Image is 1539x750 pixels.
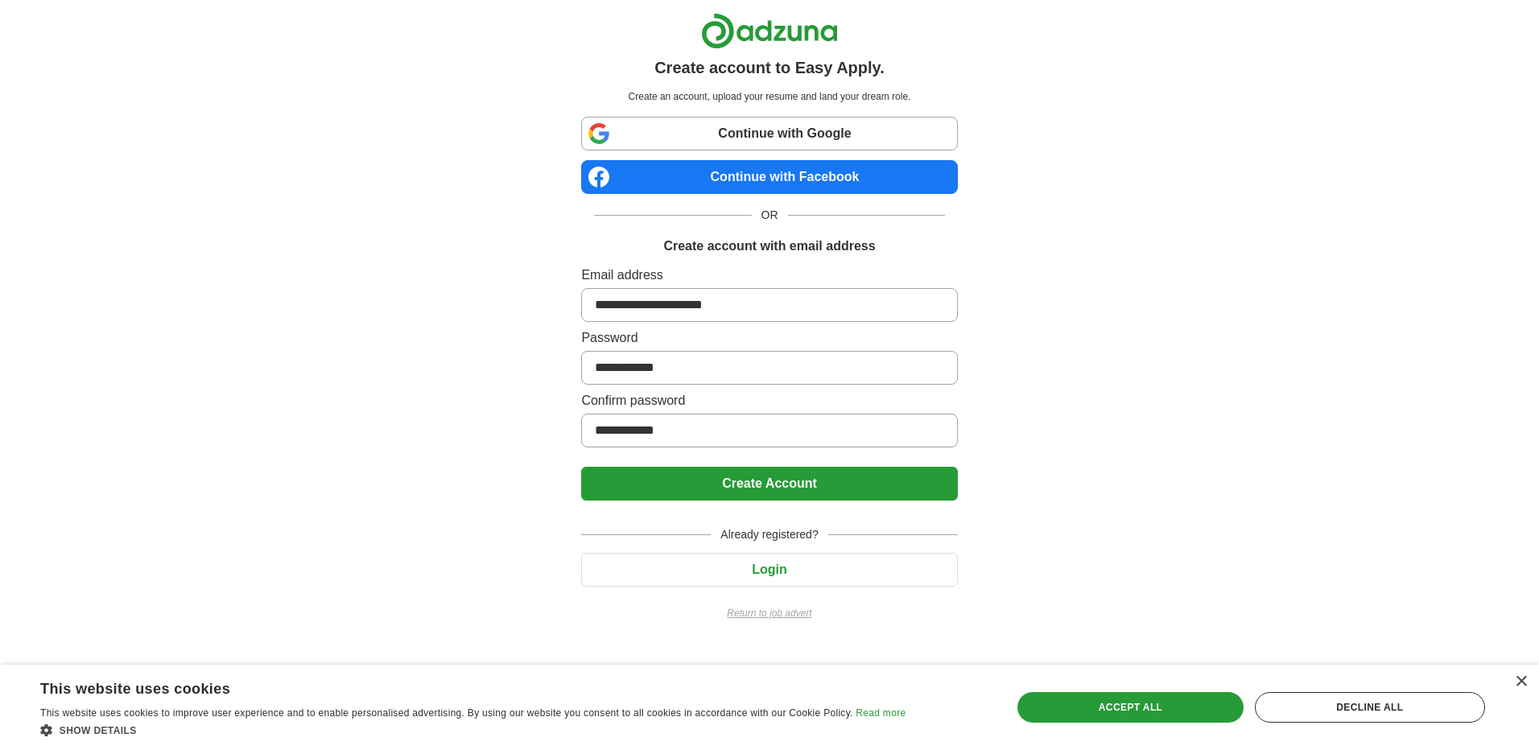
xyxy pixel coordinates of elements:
[581,562,957,576] a: Login
[581,117,957,150] a: Continue with Google
[581,328,957,348] label: Password
[856,707,906,719] a: Read more, opens a new window
[1255,692,1485,723] div: Decline all
[581,391,957,410] label: Confirm password
[581,266,957,285] label: Email address
[581,553,957,587] button: Login
[581,467,957,501] button: Create Account
[1017,692,1243,723] div: Accept all
[701,13,838,49] img: Adzuna logo
[752,207,788,224] span: OR
[1515,676,1527,688] div: Close
[40,707,853,719] span: This website uses cookies to improve user experience and to enable personalised advertising. By u...
[654,56,885,80] h1: Create account to Easy Apply.
[60,725,137,736] span: Show details
[663,237,875,256] h1: Create account with email address
[581,160,957,194] a: Continue with Facebook
[584,89,954,104] p: Create an account, upload your resume and land your dream role.
[40,722,906,738] div: Show details
[711,526,827,543] span: Already registered?
[40,674,865,698] div: This website uses cookies
[581,606,957,620] a: Return to job advert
